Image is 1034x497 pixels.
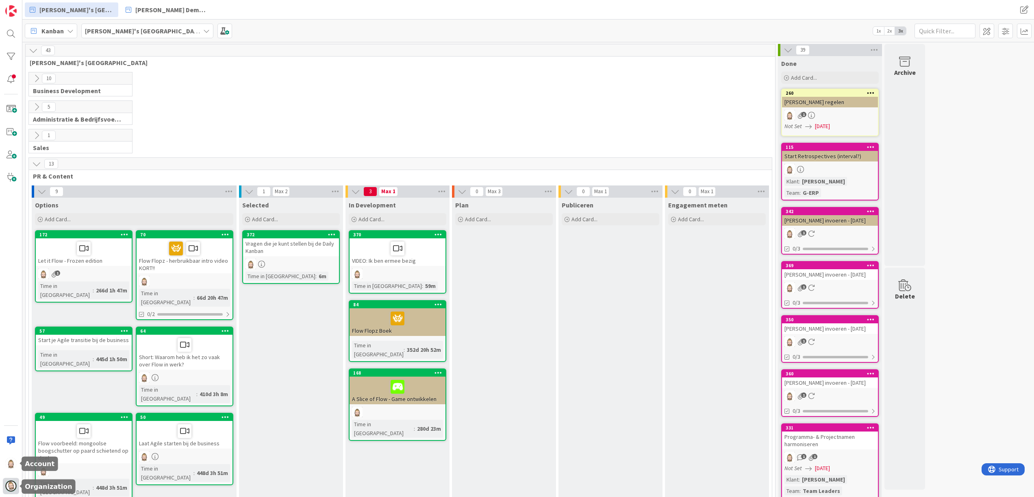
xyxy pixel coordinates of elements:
[139,464,193,482] div: Time in [GEOGRAPHIC_DATA]
[784,122,802,130] i: Not Set
[782,215,878,226] div: [PERSON_NAME] invoeren - [DATE]
[38,281,93,299] div: Time in [GEOGRAPHIC_DATA]
[782,424,878,449] div: 331Programma- & Projectnamen harmoniseren
[350,231,445,238] div: 370
[94,483,129,492] div: 448d 3h 51m
[363,187,377,196] span: 3
[782,164,878,174] div: Rv
[35,230,133,303] a: 172Let it Flow - Frozen editionRvTime in [GEOGRAPHIC_DATA]:266d 1h 47m
[137,421,232,449] div: Laat Agile starten bij de business
[782,432,878,449] div: Programma- & Projectnamen harmoniseren
[470,187,484,196] span: 0
[350,301,445,308] div: 84
[38,350,93,368] div: Time in [GEOGRAPHIC_DATA]
[801,338,806,344] span: 1
[678,216,704,223] span: Add Card...
[358,216,384,223] span: Add Card...
[93,355,94,364] span: :
[405,345,443,354] div: 352d 20h 52m
[353,370,445,376] div: 168
[781,59,797,68] span: Done
[781,315,879,363] a: 350[PERSON_NAME] invoeren - [DATE]Rv0/3
[782,282,878,293] div: Rv
[25,483,72,490] h5: Organization
[465,216,491,223] span: Add Card...
[782,97,878,107] div: [PERSON_NAME] regelen
[139,289,193,307] div: Time in [GEOGRAPHIC_DATA]
[782,262,878,269] div: 369
[257,187,271,196] span: 1
[242,230,340,284] a: 372Vragen die je kunt stellen bij de Daily KanbanRvTime in [GEOGRAPHIC_DATA]:6m
[784,228,795,239] img: Rv
[36,421,132,463] div: Flow voorbeeld: mongoolse boogschutter op paard schietend op doel
[784,464,802,472] i: Not Set
[25,460,54,468] h5: Account
[786,263,878,268] div: 369
[782,208,878,215] div: 342
[17,1,37,11] span: Support
[140,232,232,238] div: 70
[42,131,56,140] span: 1
[36,466,132,476] div: Rv
[801,188,821,197] div: G-ERP
[33,144,122,152] span: Sales
[895,291,915,301] div: Delete
[801,112,806,117] span: 1
[38,268,49,279] img: Rv
[245,259,256,269] img: Rv
[30,59,765,67] span: Rob's Kanban Zone
[782,89,878,97] div: 260
[353,232,445,238] div: 370
[782,370,878,377] div: 360
[793,299,800,307] span: 0/3
[94,286,129,295] div: 266d 1h 47m
[812,454,817,459] span: 1
[786,209,878,214] div: 342
[85,27,203,35] b: [PERSON_NAME]'s [GEOGRAPHIC_DATA]
[782,377,878,388] div: [PERSON_NAME] invoeren - [DATE]
[352,420,414,438] div: Time in [GEOGRAPHIC_DATA]
[247,232,339,238] div: 372
[800,475,847,484] div: [PERSON_NAME]
[33,87,122,95] span: Business Development
[50,187,63,196] span: 9
[5,5,17,17] img: Visit kanbanzone.com
[782,144,878,151] div: 115
[782,424,878,432] div: 331
[35,201,59,209] span: Options
[136,413,233,485] a: 50Laat Agile starten bij de businessRvTime in [GEOGRAPHIC_DATA]:448d 3h 51m
[815,464,830,473] span: [DATE]
[121,2,214,17] a: [PERSON_NAME] Demo 3-levels
[350,231,445,266] div: 370VIDEO: Ik ben ermee bezig
[137,327,232,335] div: 64
[350,308,445,336] div: Flow Flopz Boek
[683,187,697,196] span: 0
[352,268,363,279] img: Rv
[784,177,799,186] div: Klant
[137,372,232,383] div: Rv
[793,244,800,253] span: 0/3
[41,46,55,55] span: 43
[193,469,195,477] span: :
[781,143,879,201] a: 115Start Retrospectives (interval?)RvKlant:[PERSON_NAME]Team:G-ERP
[44,159,58,169] span: 13
[94,355,129,364] div: 445d 1h 50m
[243,259,339,269] div: Rv
[796,45,810,55] span: 39
[414,424,415,433] span: :
[39,5,113,15] span: [PERSON_NAME]'s [GEOGRAPHIC_DATA]
[894,68,916,77] div: Archive
[137,276,232,286] div: Rv
[782,316,878,323] div: 350
[252,216,278,223] span: Add Card...
[350,268,445,279] div: Rv
[36,335,132,345] div: Start je Agile transitie bij de business
[488,190,500,194] div: Max 3
[350,301,445,336] div: 84Flow Flopz Boek
[786,371,878,377] div: 360
[594,190,607,194] div: Max 1
[801,486,842,495] div: Team Leaders
[793,407,800,415] span: 0/3
[784,452,795,462] img: Rv
[243,231,339,256] div: 372Vragen die je kunt stellen bij de Daily Kanban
